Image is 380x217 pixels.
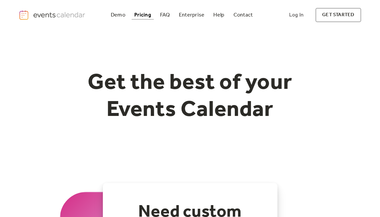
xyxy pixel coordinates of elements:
[233,13,253,17] div: Contact
[132,11,154,19] a: Pricing
[176,11,207,19] a: Enterprise
[213,13,224,17] div: Help
[157,11,173,19] a: FAQ
[211,11,227,19] a: Help
[108,11,128,19] a: Demo
[134,13,151,17] div: Pricing
[282,8,310,22] a: Log In
[160,13,170,17] div: FAQ
[111,13,125,17] div: Demo
[231,11,256,19] a: Contact
[179,13,204,17] div: Enterprise
[63,70,317,124] h1: Get the best of your Events Calendar
[316,8,361,22] a: get started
